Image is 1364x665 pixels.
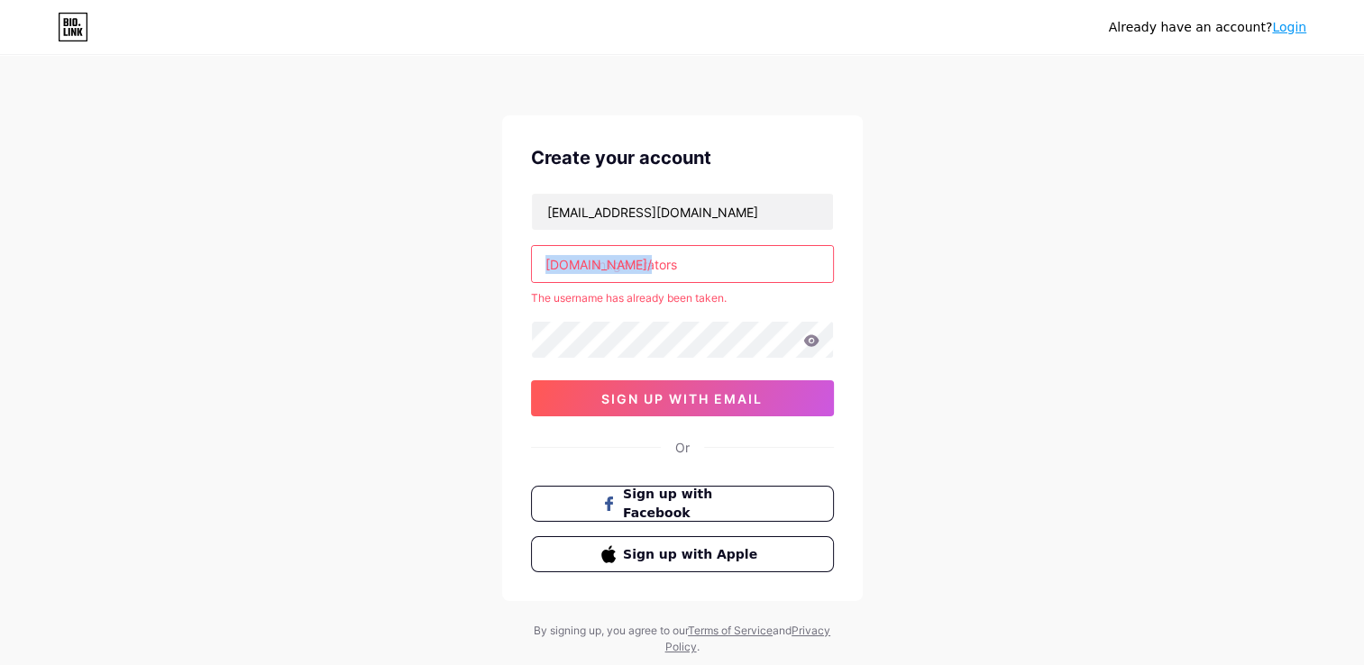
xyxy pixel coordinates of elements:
span: Sign up with Apple [623,545,763,564]
a: Terms of Service [688,624,773,637]
span: sign up with email [601,391,763,406]
a: Login [1272,20,1306,34]
input: Email [532,194,833,230]
div: By signing up, you agree to our and . [529,623,836,655]
button: Sign up with Apple [531,536,834,572]
button: Sign up with Facebook [531,486,834,522]
input: username [532,246,833,282]
span: Sign up with Facebook [623,485,763,523]
div: Or [675,438,690,457]
div: Already have an account? [1109,18,1306,37]
div: The username has already been taken. [531,290,834,306]
div: Create your account [531,144,834,171]
button: sign up with email [531,380,834,416]
div: [DOMAIN_NAME]/ [545,255,652,274]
